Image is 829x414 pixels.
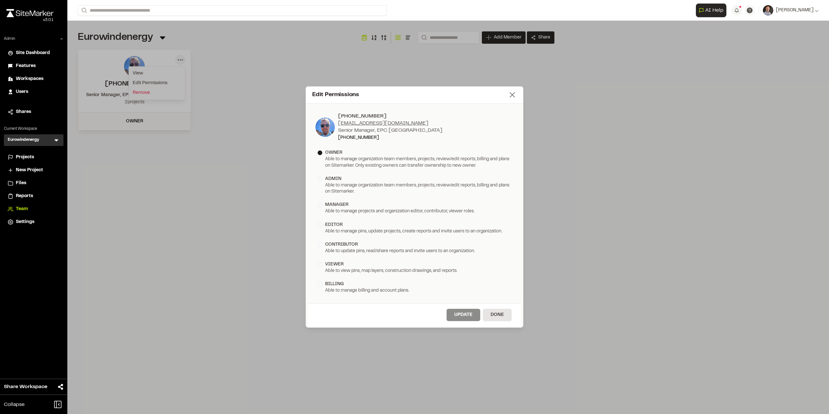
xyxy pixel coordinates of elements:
a: Site Dashboard [8,50,60,57]
a: Users [8,88,60,95]
h3: Eurowindenergy [8,137,39,143]
div: Oh geez...please don't... [6,17,53,23]
span: Settings [16,218,34,226]
span: Shares [16,108,31,116]
a: Files [8,180,60,187]
span: Workspaces [16,75,43,83]
img: User [763,5,773,16]
p: Current Workspace [4,126,63,132]
a: Features [8,62,60,70]
span: Users [16,88,28,95]
button: Open AI Assistant [696,4,726,17]
button: Search [78,5,89,16]
a: Reports [8,193,60,200]
a: Workspaces [8,75,60,83]
span: Site Dashboard [16,50,50,57]
span: Features [16,62,36,70]
a: New Project [8,167,60,174]
span: Projects [16,154,34,161]
span: Share Workspace [4,383,47,391]
img: rebrand.png [6,9,53,17]
button: [PERSON_NAME] [763,5,819,16]
a: Team [8,206,60,213]
div: Open AI Assistant [696,4,729,17]
p: Admin [4,36,15,42]
a: Projects [8,154,60,161]
a: Shares [8,108,60,116]
span: Collapse [4,401,25,408]
span: New Project [16,167,43,174]
span: Reports [16,193,33,200]
span: AI Help [705,6,723,14]
span: [PERSON_NAME] [776,7,813,14]
span: Files [16,180,26,187]
a: Settings [8,218,60,226]
span: Team [16,206,28,213]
